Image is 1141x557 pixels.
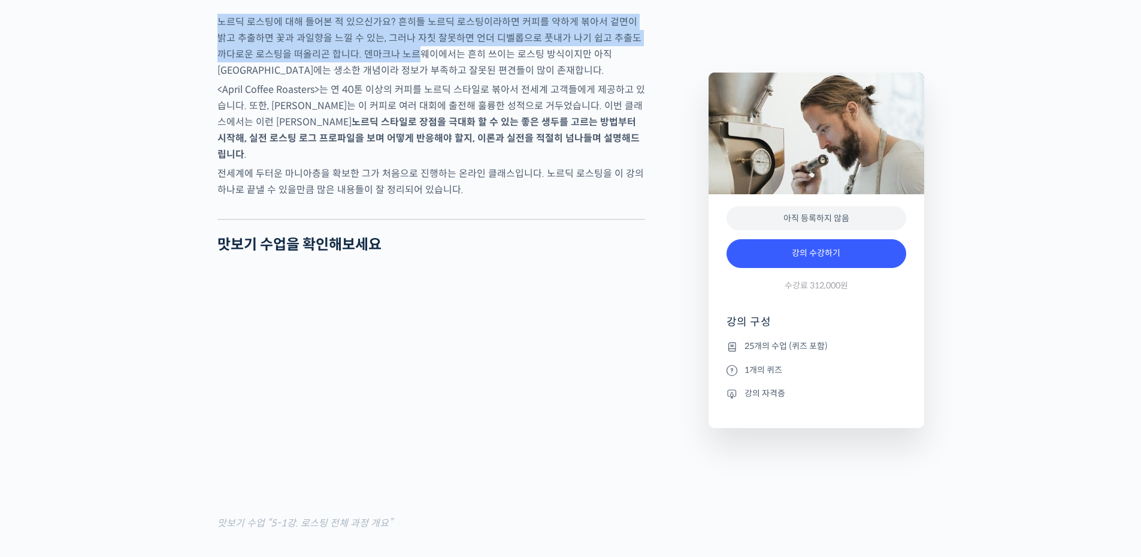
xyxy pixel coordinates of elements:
a: 강의 수강하기 [727,239,906,268]
li: 강의 자격증 [727,386,906,401]
span: 설정 [185,398,199,408]
div: 아직 등록하지 않음 [727,206,906,231]
li: 1개의 퀴즈 [727,363,906,377]
strong: 맛보기 수업을 확인해보세요 [217,236,382,254]
a: 대화 [79,380,155,410]
a: 홈 [4,380,79,410]
span: 홈 [38,398,45,408]
p: 전세계에 두터운 마니아층을 확보한 그가 처음으로 진행하는 온라인 클래스입니다. 노르딕 로스팅을 이 강의 하나로 끝낼 수 있을만큼 많은 내용들이 잘 정리되어 있습니다. [217,165,645,198]
span: 수강료 312,000원 [785,280,848,291]
p: <April Coffee Roasters>는 연 40톤 이상의 커피를 노르딕 스타일로 볶아서 전세계 고객들에게 제공하고 있습니다. 또한, [PERSON_NAME]는 이 커피로... [217,82,645,162]
span: 대화 [110,399,124,408]
strong: 노르딕 스타일로 장점을 극대화 할 수 있는 좋은 생두를 고르는 방법부터 시작해, 실전 로스팅 로그 프로파일을 보며 어떻게 반응해야 할지, 이론과 실전을 적절히 넘나들며 설명해... [217,116,640,161]
p: 노르딕 로스팅에 대해 들어본 적 있으신가요? 흔히들 노르딕 로스팅이라하면 커피를 약하게 볶아서 겉면이 밝고 추출하면 꽃과 과일향을 느낄 수 있는, 그러나 자칫 잘못하면 언더 ... [217,14,645,79]
a: 설정 [155,380,230,410]
h4: 강의 구성 [727,315,906,339]
li: 25개의 수업 (퀴즈 포함) [727,339,906,354]
mark: 맛보기 수업 “5-1강. 로스팅 전체 과정 개요” [217,517,392,529]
